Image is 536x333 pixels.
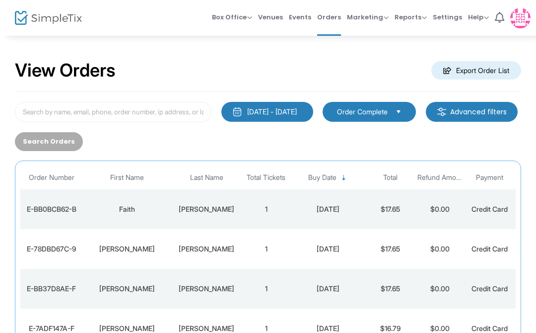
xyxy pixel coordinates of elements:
div: Tinsley [174,204,239,214]
div: 5/31/2025 [293,244,363,254]
h2: View Orders [15,60,116,82]
m-button: Export Order List [431,61,521,80]
div: Faith [85,204,169,214]
span: Help [468,12,489,22]
span: Last Name [190,173,223,182]
input: Search by name, email, phone, order number, ip address, or last 4 digits of card [15,102,211,122]
span: Box Office [212,12,252,22]
span: Credit Card [471,324,508,333]
td: $17.65 [365,269,415,309]
div: E-78DBD67C-9 [23,244,80,254]
span: Payment [476,173,503,182]
img: monthly [232,107,242,117]
button: Select [392,106,405,117]
th: Total Tickets [241,166,291,189]
td: 1 [241,269,291,309]
span: Credit Card [471,284,508,293]
div: [DATE] - [DATE] [247,107,297,117]
span: Marketing [347,12,389,22]
div: 5/31/2025 [293,284,363,294]
td: $0.00 [415,229,465,269]
span: Credit Card [471,205,508,213]
span: Reports [395,12,427,22]
span: Order Number [29,173,74,182]
div: Ashlee [85,284,169,294]
span: Buy Date [308,173,336,182]
span: Settings [433,4,462,30]
td: $0.00 [415,269,465,309]
img: filter [437,107,447,117]
span: Venues [258,4,283,30]
span: Credit Card [471,245,508,253]
td: 1 [241,189,291,229]
span: First Name [110,173,144,182]
td: $17.65 [365,229,415,269]
div: E-BB37D8AE-F [23,284,80,294]
span: Events [289,4,311,30]
button: [DATE] - [DATE] [221,102,313,122]
span: Order Complete [337,107,388,117]
th: Total [365,166,415,189]
m-button: Advanced filters [426,102,518,122]
div: Goforth [174,284,239,294]
td: 1 [241,229,291,269]
div: Olivia [85,244,169,254]
td: $17.65 [365,189,415,229]
td: $0.00 [415,189,465,229]
span: Orders [317,4,341,30]
div: E-BB0BCB62-B [23,204,80,214]
span: Sortable [340,174,348,182]
th: Refund Amount [415,166,465,189]
div: Bradley [174,244,239,254]
div: 6/1/2025 [293,204,363,214]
